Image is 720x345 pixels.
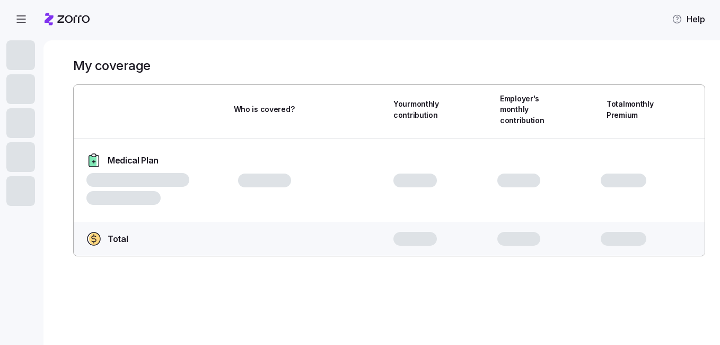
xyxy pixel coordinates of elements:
span: Total [108,232,128,246]
h1: My coverage [73,57,151,74]
span: Who is covered? [234,104,295,115]
button: Help [663,8,714,30]
span: Your monthly contribution [393,99,439,120]
span: Employer's monthly contribution [500,93,545,126]
span: Medical Plan [108,154,159,167]
span: Help [672,13,705,25]
span: Total monthly Premium [607,99,654,120]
